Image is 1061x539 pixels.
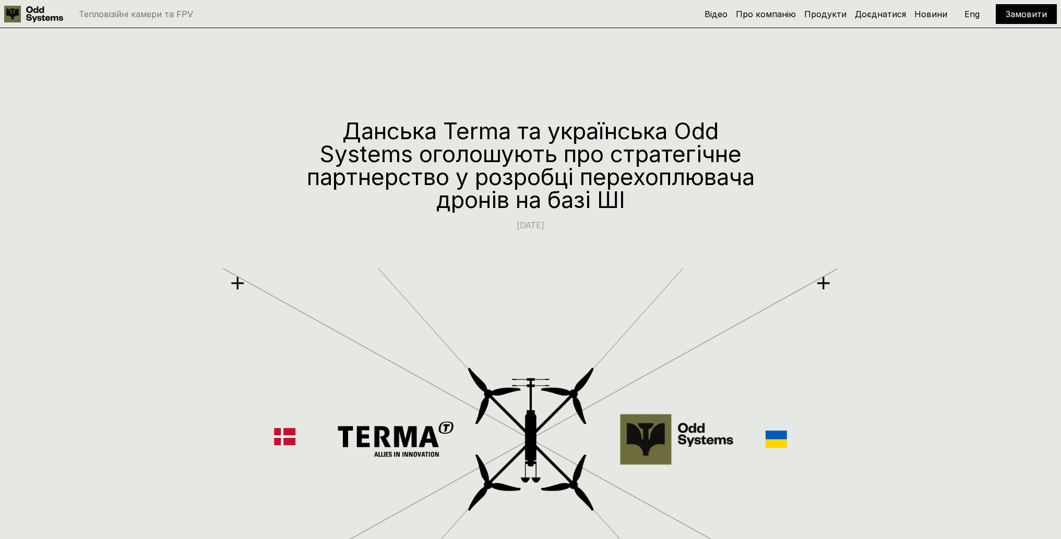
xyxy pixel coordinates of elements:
p: Тепловізійні камери та FPV [79,10,193,18]
a: Продукти [804,9,847,19]
a: Про компанію [736,9,796,19]
p: [DATE] [374,219,687,232]
a: Відео [705,9,728,19]
a: Доєднатися [855,9,906,19]
h1: Данська Terma та українська Odd Systems оголошують про стратегічне партнерство у розробці перехоп... [306,119,755,211]
a: Замовити [1006,9,1047,19]
p: Eng [964,10,980,18]
iframe: HelpCrunch [915,492,1051,529]
a: Новини [914,9,947,19]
